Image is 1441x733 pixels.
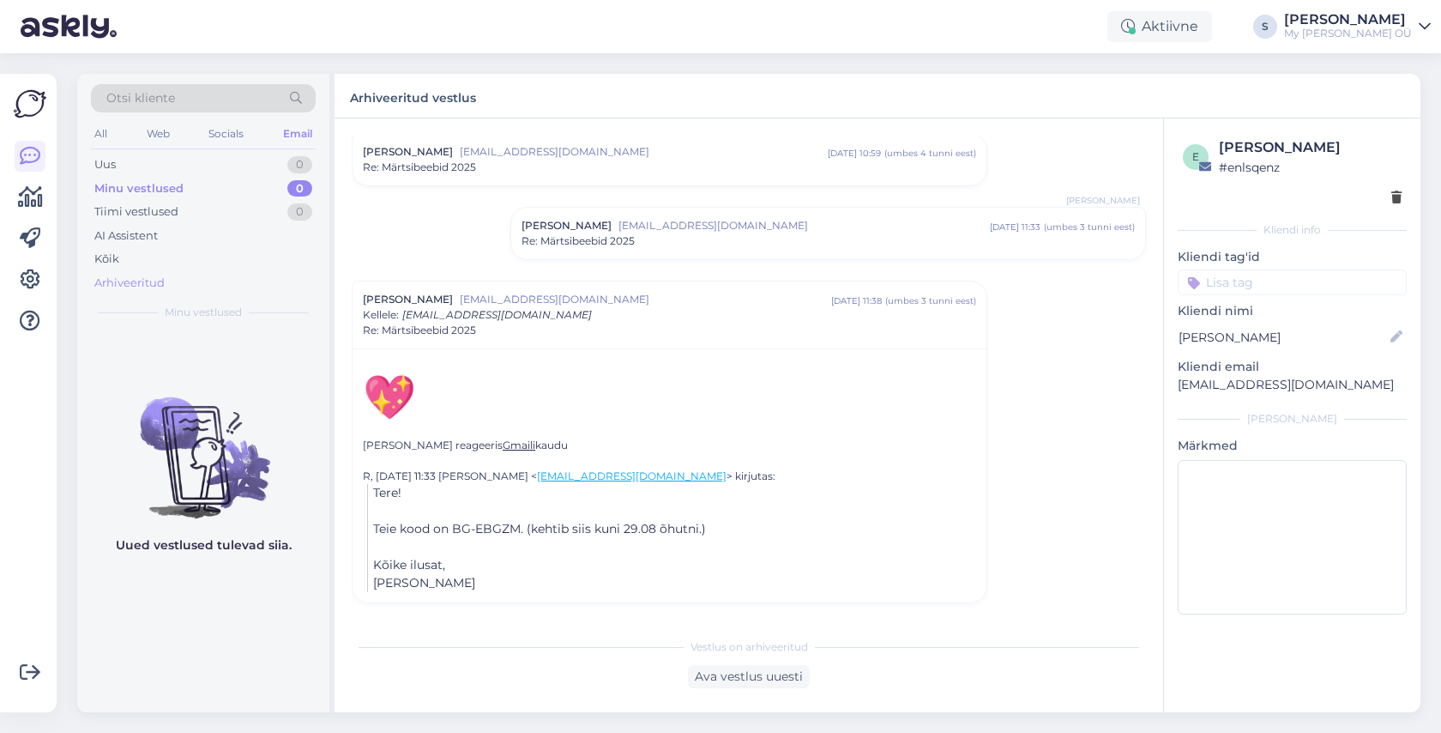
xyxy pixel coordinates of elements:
div: [PERSON_NAME] [1219,137,1402,158]
div: Minu vestlused [94,180,184,197]
span: Kõike ilusat, [373,557,445,572]
span: Re: Märtsibeebid 2025 [363,160,476,175]
div: 0 [287,203,312,221]
span: Kellele : [363,308,399,321]
div: [PERSON_NAME] [1178,411,1407,427]
span: e [1192,150,1199,163]
span: [PERSON_NAME] [373,575,475,591]
span: [PERSON_NAME] [1066,194,1140,207]
a: [EMAIL_ADDRESS][DOMAIN_NAME] [537,469,727,482]
div: [DATE] 11:38 [831,294,882,307]
div: Web [143,123,173,145]
span: [EMAIL_ADDRESS][DOMAIN_NAME] [618,218,990,233]
div: # enlsqenz [1219,158,1402,177]
span: Teie kood on BG-EBGZM. (kehtib siis kuni 29.08 õhutni.) [373,521,706,536]
span: [PERSON_NAME] [522,218,612,233]
img: Askly Logo [14,88,46,120]
input: Lisa tag [1178,270,1407,295]
div: S [1253,15,1277,39]
div: Uus [94,156,116,173]
div: Kõik [94,251,119,268]
p: [PERSON_NAME] reageeris kaudu [363,438,976,453]
div: ( umbes 4 tunni eest ) [884,147,976,160]
div: Arhiveeritud [94,275,165,292]
div: ( umbes 3 tunni eest ) [885,294,976,307]
span: [EMAIL_ADDRESS][DOMAIN_NAME] [460,292,831,307]
span: [PERSON_NAME] [363,292,453,307]
span: Re: Märtsibeebid 2025 [522,233,635,249]
span: Otsi kliente [106,89,175,107]
div: Socials [205,123,247,145]
p: 💖 [363,365,976,429]
p: Kliendi nimi [1178,302,1407,320]
div: 0 [287,156,312,173]
p: Kliendi email [1178,358,1407,376]
div: All [91,123,111,145]
label: Arhiveeritud vestlus [350,84,476,107]
div: ( umbes 3 tunni eest ) [1044,221,1135,233]
div: Aktiivne [1107,11,1212,42]
p: [EMAIL_ADDRESS][DOMAIN_NAME] [1178,376,1407,394]
img: No chats [77,366,329,521]
div: 0 [287,180,312,197]
span: [EMAIL_ADDRESS][DOMAIN_NAME] [460,144,828,160]
div: AI Assistent [94,227,158,245]
div: R, [DATE] 11:33 [PERSON_NAME] < > kirjutas: [363,469,976,484]
a: Gmaili [503,439,535,451]
span: [EMAIL_ADDRESS][DOMAIN_NAME] [402,308,592,321]
a: [PERSON_NAME]My [PERSON_NAME] OÜ [1284,13,1431,40]
span: Tere! [373,485,401,500]
div: My [PERSON_NAME] OÜ [1284,27,1412,40]
div: Email [280,123,316,145]
input: Lisa nimi [1179,328,1387,347]
div: [PERSON_NAME] [1284,13,1412,27]
p: Uued vestlused tulevad siia. [116,536,292,554]
div: Ava vestlus uuesti [688,665,810,688]
div: [DATE] 11:33 [990,221,1040,233]
div: Tiimi vestlused [94,203,178,221]
span: Minu vestlused [165,305,242,320]
span: Vestlus on arhiveeritud [690,639,808,655]
div: [DATE] 10:59 [828,147,881,160]
span: Re: Märtsibeebid 2025 [363,323,476,338]
p: Märkmed [1178,437,1407,455]
div: Kliendi info [1178,222,1407,238]
span: [PERSON_NAME] [363,144,453,160]
p: Kliendi tag'id [1178,248,1407,266]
